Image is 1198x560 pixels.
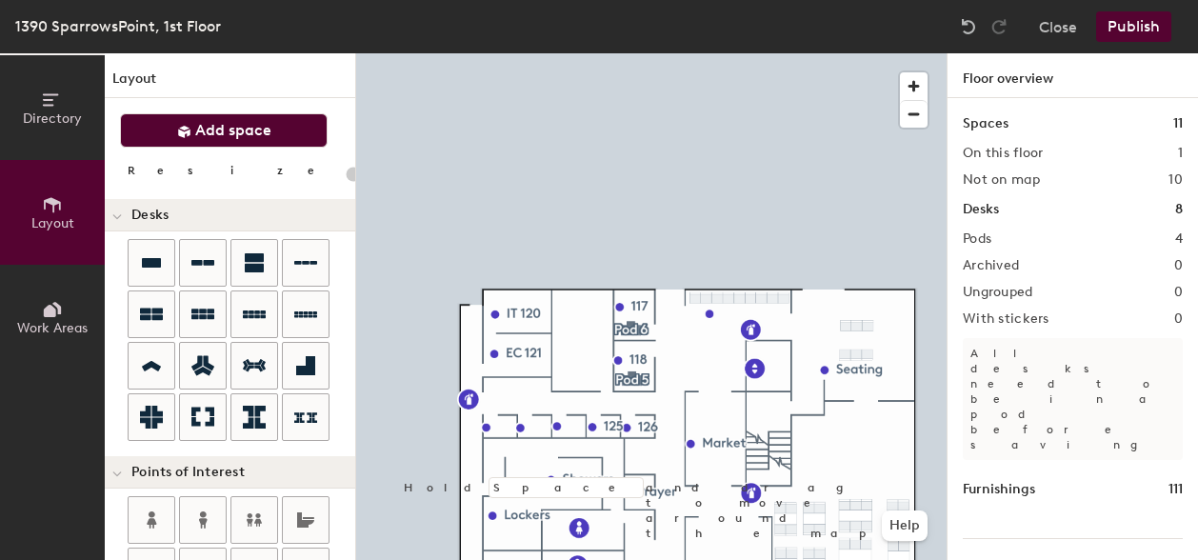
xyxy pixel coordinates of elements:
h2: 1 [1178,146,1183,161]
h2: 0 [1174,258,1183,273]
h1: Spaces [963,113,1008,134]
span: Directory [23,110,82,127]
button: Help [882,510,928,541]
h2: 0 [1174,285,1183,300]
button: Close [1039,11,1077,42]
span: Desks [131,208,169,223]
h2: On this floor [963,146,1044,161]
h2: 10 [1168,172,1183,188]
span: Add space [195,121,271,140]
img: Undo [959,17,978,36]
h1: Floor overview [948,53,1198,98]
img: Redo [989,17,1008,36]
h1: 111 [1168,479,1183,500]
button: Add space [120,113,328,148]
h2: Ungrouped [963,285,1033,300]
h2: Not on map [963,172,1040,188]
div: Resize [128,163,338,178]
h2: Archived [963,258,1019,273]
span: Points of Interest [131,465,245,480]
h1: Furnishings [963,479,1035,500]
span: Work Areas [17,320,88,336]
h1: 11 [1173,113,1183,134]
h2: Pods [963,231,991,247]
div: 1390 SparrowsPoint, 1st Floor [15,14,221,38]
p: All desks need to be in a pod before saving [963,338,1183,460]
h1: Desks [963,199,999,220]
h1: Layout [105,69,355,98]
h2: With stickers [963,311,1049,327]
button: Publish [1096,11,1171,42]
span: Layout [31,215,74,231]
h1: 8 [1175,199,1183,220]
h2: 0 [1174,311,1183,327]
h2: 4 [1175,231,1183,247]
